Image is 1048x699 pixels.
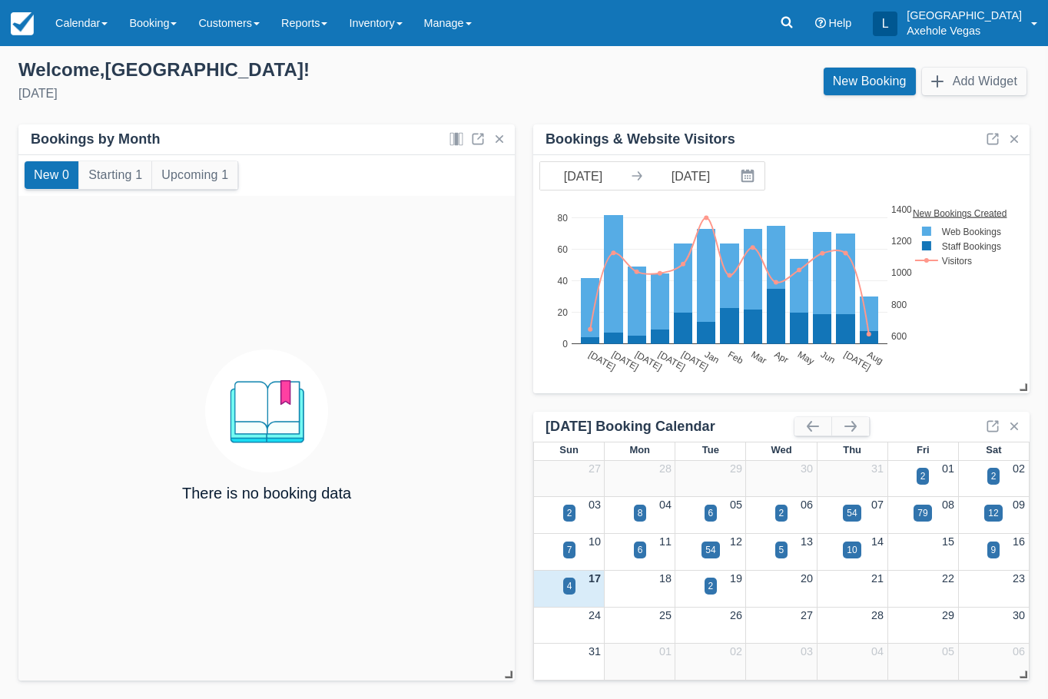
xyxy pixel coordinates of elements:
[829,17,852,29] span: Help
[708,506,714,520] div: 6
[988,506,998,520] div: 12
[815,18,826,28] i: Help
[942,609,954,621] a: 29
[705,543,715,557] div: 54
[907,23,1022,38] p: Axehole Vegas
[629,444,650,456] span: Mon
[917,444,930,456] span: Fri
[730,609,742,621] a: 26
[986,444,1001,456] span: Sat
[730,462,742,475] a: 29
[730,645,742,658] a: 02
[18,58,512,81] div: Welcome , [GEOGRAPHIC_DATA] !
[659,572,672,585] a: 18
[871,609,884,621] a: 28
[907,8,1022,23] p: [GEOGRAPHIC_DATA]
[801,645,813,658] a: 03
[25,161,78,189] button: New 0
[11,12,34,35] img: checkfront-main-nav-mini-logo.png
[871,535,884,548] a: 14
[1013,572,1025,585] a: 23
[1013,499,1025,511] a: 09
[659,609,672,621] a: 25
[589,572,601,585] a: 17
[546,418,794,436] div: [DATE] Booking Calendar
[991,543,997,557] div: 9
[205,349,328,472] img: booking.png
[182,485,351,502] h4: There is no booking data
[659,645,672,658] a: 01
[567,543,572,557] div: 7
[659,535,672,548] a: 11
[942,572,954,585] a: 22
[801,535,813,548] a: 13
[589,462,601,475] a: 27
[801,499,813,511] a: 06
[567,506,572,520] div: 2
[873,12,897,36] div: L
[801,572,813,585] a: 20
[730,535,742,548] a: 12
[1013,609,1025,621] a: 30
[847,506,857,520] div: 54
[730,572,742,585] a: 19
[589,645,601,658] a: 31
[1013,645,1025,658] a: 06
[1013,535,1025,548] a: 16
[31,131,161,148] div: Bookings by Month
[702,444,719,456] span: Tue
[152,161,237,189] button: Upcoming 1
[589,499,601,511] a: 03
[659,462,672,475] a: 28
[638,506,643,520] div: 8
[589,535,601,548] a: 10
[942,535,954,548] a: 15
[708,579,714,593] div: 2
[871,499,884,511] a: 07
[1013,462,1025,475] a: 02
[914,207,1008,218] text: New Bookings Created
[648,162,734,190] input: End Date
[779,543,784,557] div: 5
[801,609,813,621] a: 27
[917,506,927,520] div: 79
[589,609,601,621] a: 24
[659,499,672,511] a: 04
[779,506,784,520] div: 2
[871,572,884,585] a: 21
[540,162,626,190] input: Start Date
[871,645,884,658] a: 04
[942,499,954,511] a: 08
[18,84,512,103] div: [DATE]
[559,444,578,456] span: Sun
[771,444,791,456] span: Wed
[920,469,926,483] div: 2
[843,444,861,456] span: Thu
[847,543,857,557] div: 10
[734,162,764,190] button: Interact with the calendar and add the check-in date for your trip.
[922,68,1026,95] button: Add Widget
[824,68,916,95] a: New Booking
[991,469,997,483] div: 2
[730,499,742,511] a: 05
[546,131,735,148] div: Bookings & Website Visitors
[638,543,643,557] div: 6
[567,579,572,593] div: 4
[942,462,954,475] a: 01
[871,462,884,475] a: 31
[942,645,954,658] a: 05
[801,462,813,475] a: 30
[79,161,151,189] button: Starting 1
